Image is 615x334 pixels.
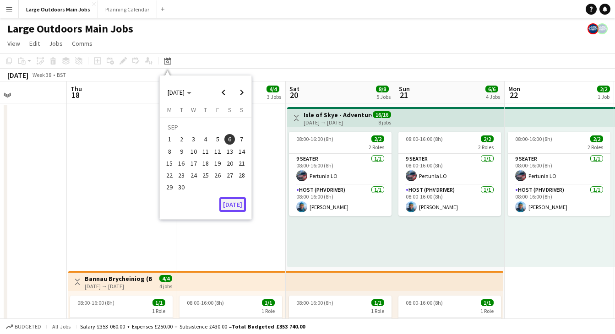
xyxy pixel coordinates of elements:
[378,118,391,126] div: 8 jobs
[508,132,610,216] app-job-card: 08:00-16:00 (8h)2/22 Roles9 Seater1/108:00-16:00 (8h)Pertunia LOHost (PHV Driver)1/108:00-16:00 (...
[236,158,247,169] span: 21
[152,307,165,314] span: 1 Role
[98,0,157,18] button: Planning Calendar
[188,133,200,145] button: 03-09-2025
[236,133,248,145] button: 07-09-2025
[223,133,235,145] button: 06-09-2025
[224,158,235,169] span: 20
[216,106,219,114] span: F
[30,71,53,78] span: Week 38
[85,275,153,283] h3: Bannau Brycheiniog (Brecon Beacons) Walking Weekend – Pen-y-Fan and Waterfalls Adventure
[188,146,199,157] span: 10
[296,299,333,306] span: 08:00-16:00 (8h)
[288,90,299,100] span: 20
[224,146,235,157] span: 13
[236,169,248,181] button: 28-09-2025
[371,299,384,306] span: 1/1
[212,134,223,145] span: 5
[200,157,212,169] button: 18-09-2025
[289,185,392,216] app-card-role: Host (PHV Driver)1/108:00-16:00 (8h)[PERSON_NAME]
[597,86,610,92] span: 2/2
[7,70,28,80] div: [DATE]
[486,93,500,100] div: 4 Jobs
[406,299,443,306] span: 08:00-16:00 (8h)
[168,88,185,97] span: [DATE]
[214,83,233,102] button: Previous month
[212,146,223,157] span: 12
[233,83,251,102] button: Next month
[26,38,44,49] a: Edit
[188,157,200,169] button: 17-09-2025
[77,299,114,306] span: 08:00-16:00 (8h)
[481,135,494,142] span: 2/2
[304,119,372,126] div: [DATE] → [DATE]
[69,90,82,100] span: 18
[267,86,279,92] span: 4/4
[85,283,153,290] div: [DATE] → [DATE]
[371,135,384,142] span: 2/2
[232,323,305,330] span: Total Budgeted £353 740.00
[176,158,187,169] span: 16
[304,111,372,119] h3: Isle of Skye - Adventure & Explore
[223,169,235,181] button: 27-09-2025
[219,197,246,212] button: [DATE]
[164,182,175,193] span: 29
[164,146,175,157] span: 8
[508,185,610,216] app-card-role: Host (PHV Driver)1/108:00-16:00 (8h)[PERSON_NAME]
[7,22,133,36] h1: Large Outdoors Main Jobs
[176,134,187,145] span: 2
[212,158,223,169] span: 19
[163,169,175,181] button: 22-09-2025
[397,90,410,100] span: 21
[289,85,299,93] span: Sat
[163,181,175,193] button: 29-09-2025
[223,145,235,157] button: 13-09-2025
[236,157,248,169] button: 21-09-2025
[224,134,235,145] span: 6
[163,121,248,133] td: SEP
[588,144,603,151] span: 2 Roles
[200,133,212,145] button: 04-09-2025
[200,134,211,145] span: 4
[188,169,200,181] button: 24-09-2025
[19,0,98,18] button: Large Outdoors Main Jobs
[289,132,392,216] app-job-card: 08:00-16:00 (8h)2/22 Roles9 Seater1/108:00-16:00 (8h)Pertunia LOHost (PHV Driver)1/108:00-16:00 (...
[5,322,43,332] button: Budgeted
[176,182,187,193] span: 30
[588,23,599,34] app-user-avatar: Large Outdoors Office
[175,133,187,145] button: 02-09-2025
[176,170,187,181] span: 23
[398,185,501,216] app-card-role: Host (PHV Driver)1/108:00-16:00 (8h)[PERSON_NAME]
[164,170,175,181] span: 22
[68,38,96,49] a: Comms
[508,85,520,93] span: Mon
[159,282,172,290] div: 4 jobs
[45,38,66,49] a: Jobs
[399,85,410,93] span: Sun
[176,146,187,157] span: 9
[223,157,235,169] button: 20-09-2025
[212,157,223,169] button: 19-09-2025
[371,307,384,314] span: 1 Role
[406,135,443,142] span: 08:00-16:00 (8h)
[373,111,391,118] span: 16/16
[71,85,82,93] span: Thu
[267,93,281,100] div: 3 Jobs
[212,145,223,157] button: 12-09-2025
[175,169,187,181] button: 23-09-2025
[212,169,223,181] button: 26-09-2025
[188,170,199,181] span: 24
[200,169,212,181] button: 25-09-2025
[200,170,211,181] span: 25
[180,106,183,114] span: T
[50,323,72,330] span: All jobs
[398,132,501,216] app-job-card: 08:00-16:00 (8h)2/22 Roles9 Seater1/108:00-16:00 (8h)Pertunia LOHost (PHV Driver)1/108:00-16:00 (...
[72,39,93,48] span: Comms
[376,86,389,92] span: 8/8
[163,157,175,169] button: 15-09-2025
[236,145,248,157] button: 14-09-2025
[236,170,247,181] span: 28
